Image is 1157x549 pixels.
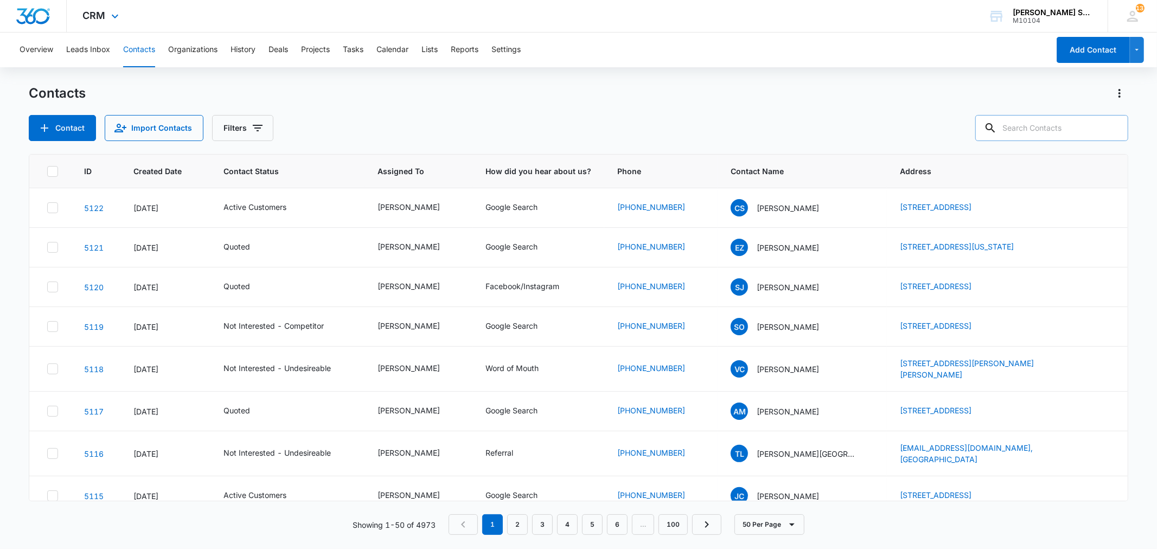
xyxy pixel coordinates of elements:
div: [DATE] [133,282,197,293]
div: [PERSON_NAME] [378,405,440,416]
a: [STREET_ADDRESS] [900,406,971,415]
div: Phone - (202) 560-9424 - Select to Edit Field [617,241,705,254]
button: Actions [1111,85,1128,102]
span: VC [731,360,748,378]
a: [PHONE_NUMBER] [617,320,685,331]
p: [PERSON_NAME] [757,282,819,293]
div: Contact Name - Carmelia Sutter - Select to Edit Field [731,199,839,216]
span: ID [84,165,92,177]
div: [PERSON_NAME] [378,489,440,501]
div: Contact Name - Jack Cinelli - Select to Edit Field [731,487,839,505]
div: Contact Name - Stephanie O'Malley - Select to Edit Field [731,318,839,335]
div: [DATE] [133,490,197,502]
div: Address - 10433 Capistrano, Orland Park, Il, 60467 - Select to Edit Field [900,280,991,293]
div: account name [1013,8,1092,17]
a: Navigate to contact details page for Carmelia Sutter [84,203,104,213]
a: [STREET_ADDRESS] [900,321,971,330]
div: Phone - (616) 437-6145 - Select to Edit Field [617,362,705,375]
a: Page 5 [582,514,603,535]
div: Contact Status - Active Customers - Select to Edit Field [223,201,306,214]
div: How did you hear about us? - Google Search - Select to Edit Field [485,320,557,333]
a: [STREET_ADDRESS][US_STATE] [900,242,1014,251]
div: How did you hear about us? - Google Search - Select to Edit Field [485,241,557,254]
div: [PERSON_NAME] [378,241,440,252]
button: Lists [421,33,438,67]
div: Not Interested - Undesireable [223,362,331,374]
p: [PERSON_NAME] [757,242,819,253]
div: Active Customers [223,201,286,213]
div: Google Search [485,320,538,331]
div: Assigned To - Jim McDevitt - Select to Edit Field [378,201,459,214]
div: Assigned To - Jim McDevitt - Select to Edit Field [378,241,459,254]
span: JC [731,487,748,505]
span: Assigned To [378,165,444,177]
a: Navigate to contact details page for Angie McElhaney [84,407,104,416]
div: Contact Name - Tanya Lakes - Select to Edit Field [731,445,874,462]
div: Contact Name - Angie McElhaney - Select to Edit Field [731,403,839,420]
span: Address [900,165,1094,177]
span: SO [731,318,748,335]
div: Phone - (331) 643-9134 - Select to Edit Field [617,320,705,333]
div: Assigned To - Kenneth Florman - Select to Edit Field [378,362,459,375]
div: Contact Status - Not Interested - Competitor - Select to Edit Field [223,320,343,333]
div: Contact Status - Quoted - Select to Edit Field [223,241,270,254]
a: Navigate to contact details page for Van Cheryl [84,365,104,374]
button: Calendar [376,33,408,67]
a: Navigate to contact details page for Tanya Lakes [84,449,104,458]
div: [DATE] [133,406,197,417]
a: [EMAIL_ADDRESS][DOMAIN_NAME], [GEOGRAPHIC_DATA] [900,443,1033,464]
a: [STREET_ADDRESS] [900,490,971,500]
div: Phone - (812) 455-5178 - Select to Edit Field [617,489,705,502]
div: Phone - (630) 551-2232 - Select to Edit Field [617,405,705,418]
span: 137 [1136,4,1145,12]
a: Next Page [692,514,721,535]
div: Address - 47 Osage Ct, Oswego, IL, 60543 - Select to Edit Field [900,405,991,418]
div: Not Interested - Competitor [223,320,324,331]
div: Assigned To - Kenneth Florman - Select to Edit Field [378,447,459,460]
div: Quoted [223,405,250,416]
a: [PHONE_NUMBER] [617,280,685,292]
div: Referral [485,447,513,458]
span: SJ [731,278,748,296]
button: Settings [491,33,521,67]
div: [PERSON_NAME] [378,362,440,374]
a: Page 100 [659,514,688,535]
button: Filters [212,115,273,141]
button: Leads Inbox [66,33,110,67]
div: Contact Status - Quoted - Select to Edit Field [223,280,270,293]
div: Google Search [485,489,538,501]
button: Contacts [123,33,155,67]
button: Add Contact [29,115,96,141]
button: Reports [451,33,478,67]
div: Assigned To - Ted DiMayo - Select to Edit Field [378,320,459,333]
div: [DATE] [133,448,197,459]
div: Contact Name - Eddie Zamora - Select to Edit Field [731,239,839,256]
a: [STREET_ADDRESS] [900,282,971,291]
div: [PERSON_NAME] [378,280,440,292]
span: TL [731,445,748,462]
p: [PERSON_NAME] [757,490,819,502]
div: account id [1013,17,1092,24]
a: Page 6 [607,514,628,535]
div: Word of Mouth [485,362,539,374]
div: Facebook/Instagram [485,280,559,292]
button: History [231,33,255,67]
div: Address - tslakes@yahoo.com, Bargersville, IN, 46106 - Select to Edit Field [900,442,1110,465]
div: Address - 9316 Windy Crest Dr Dallas Texas 75243, Dallas, TX, 75243 - Select to Edit Field [900,241,1033,254]
div: Phone - (847) 409-1963 - Select to Edit Field [617,201,705,214]
span: AM [731,403,748,420]
div: Phone - (317) 797-9164 - Select to Edit Field [617,447,705,460]
div: Quoted [223,241,250,252]
div: Address - 2326 Nantucket lane, Elgin, IL, 60123 - Select to Edit Field [900,320,991,333]
div: Contact Status - Quoted - Select to Edit Field [223,405,270,418]
a: Navigate to contact details page for Eddie Zamora [84,243,104,252]
div: Google Search [485,201,538,213]
p: [PERSON_NAME] [757,363,819,375]
a: [STREET_ADDRESS][PERSON_NAME][PERSON_NAME] [900,359,1034,379]
div: Contact Status - Not Interested - Undesireable - Select to Edit Field [223,362,350,375]
input: Search Contacts [975,115,1128,141]
div: Contact Status - Active Customers - Select to Edit Field [223,489,306,502]
a: Navigate to contact details page for Sharon JANicek [84,283,104,292]
div: How did you hear about us? - Google Search - Select to Edit Field [485,405,557,418]
a: Page 4 [557,514,578,535]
